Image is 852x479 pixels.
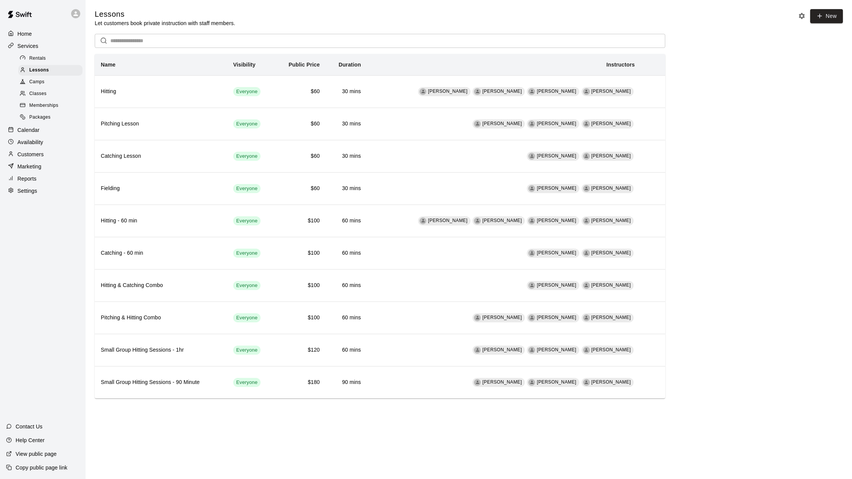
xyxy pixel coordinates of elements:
[233,379,261,386] span: Everyone
[280,184,320,193] h6: $60
[280,249,320,257] h6: $100
[280,281,320,290] h6: $100
[233,249,261,258] div: This service is visible to all of your customers
[17,42,38,50] p: Services
[482,89,522,94] span: [PERSON_NAME]
[482,347,522,352] span: [PERSON_NAME]
[18,65,83,76] div: Lessons
[537,347,576,352] span: [PERSON_NAME]
[18,100,83,111] div: Memberships
[29,67,49,74] span: Lessons
[6,185,79,197] a: Settings
[17,163,41,170] p: Marketing
[537,218,576,223] span: [PERSON_NAME]
[101,217,221,225] h6: Hitting - 60 min
[29,102,58,109] span: Memberships
[528,88,535,95] div: Jimmy Zuniga
[591,186,631,191] span: [PERSON_NAME]
[101,184,221,193] h6: Fielding
[6,173,79,184] a: Reports
[591,315,631,320] span: [PERSON_NAME]
[233,119,261,128] div: This service is visible to all of your customers
[95,54,665,398] table: simple table
[233,250,261,257] span: Everyone
[537,315,576,320] span: [PERSON_NAME]
[101,87,221,96] h6: Hitting
[101,62,116,68] b: Name
[18,112,83,123] div: Packages
[528,121,535,127] div: Jimmy Zuniga
[101,249,221,257] h6: Catching - 60 min
[6,161,79,172] div: Marketing
[29,55,46,62] span: Rentals
[332,184,361,193] h6: 30 mins
[332,314,361,322] h6: 60 mins
[233,282,261,289] span: Everyone
[332,346,361,354] h6: 60 mins
[537,153,576,159] span: [PERSON_NAME]
[18,88,86,100] a: Classes
[17,187,37,195] p: Settings
[18,53,83,64] div: Rentals
[280,152,320,160] h6: $60
[6,136,79,148] div: Availability
[796,10,807,22] button: Lesson settings
[482,315,522,320] span: [PERSON_NAME]
[332,217,361,225] h6: 60 mins
[583,88,590,95] div: Joe Campanella
[482,218,522,223] span: [PERSON_NAME]
[17,151,44,158] p: Customers
[280,217,320,225] h6: $100
[606,62,635,68] b: Instructors
[16,423,43,430] p: Contact Us
[591,379,631,385] span: [PERSON_NAME]
[537,121,576,126] span: [PERSON_NAME]
[583,153,590,160] div: Jimmy Zuniga
[16,450,57,458] p: View public page
[6,124,79,136] div: Calendar
[332,378,361,387] h6: 90 mins
[420,88,426,95] div: Teo Estevez
[428,89,467,94] span: [PERSON_NAME]
[810,9,843,23] a: New
[233,153,261,160] span: Everyone
[101,378,221,387] h6: Small Group Hitting Sessions - 90 Minute
[233,185,261,192] span: Everyone
[482,379,522,385] span: [PERSON_NAME]
[474,88,481,95] div: Alibay Barkley
[16,464,67,471] p: Copy public page link
[17,30,32,38] p: Home
[233,87,261,96] div: This service is visible to all of your customers
[18,89,83,99] div: Classes
[18,100,86,112] a: Memberships
[233,216,261,225] div: This service is visible to all of your customers
[591,347,631,352] span: [PERSON_NAME]
[29,90,46,98] span: Classes
[95,9,235,19] h5: Lessons
[537,89,576,94] span: [PERSON_NAME]
[583,347,590,354] div: Joe Campanella
[6,28,79,40] a: Home
[332,152,361,160] h6: 30 mins
[332,249,361,257] h6: 60 mins
[29,78,45,86] span: Camps
[233,184,261,193] div: This service is visible to all of your customers
[233,152,261,161] div: This service is visible to all of your customers
[280,314,320,322] h6: $100
[6,149,79,160] a: Customers
[95,19,235,27] p: Let customers book private instruction with staff members.
[233,88,261,95] span: Everyone
[17,138,43,146] p: Availability
[332,87,361,96] h6: 30 mins
[6,40,79,52] div: Services
[528,153,535,160] div: Teo Estevez
[233,313,261,322] div: This service is visible to all of your customers
[528,250,535,257] div: Teo Estevez
[591,282,631,288] span: [PERSON_NAME]
[233,378,261,387] div: This service is visible to all of your customers
[591,250,631,255] span: [PERSON_NAME]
